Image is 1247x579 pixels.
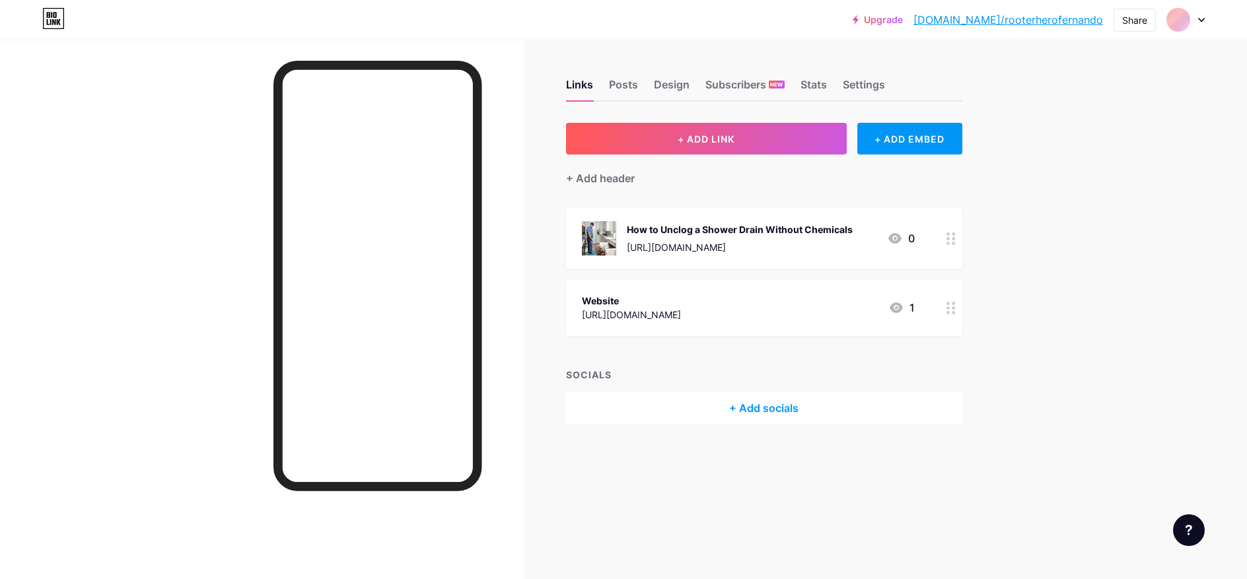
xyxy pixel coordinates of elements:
div: 0 [887,230,915,246]
a: Upgrade [853,15,903,25]
div: Stats [801,77,827,100]
button: + ADD LINK [566,123,847,154]
div: 1 [888,300,915,316]
div: + ADD EMBED [857,123,962,154]
div: + Add socials [566,392,962,424]
img: How to Unclog a Shower Drain Without Chemicals [582,221,616,255]
div: Share [1122,13,1147,27]
div: Subscribers [705,77,785,100]
span: NEW [770,81,783,88]
a: [DOMAIN_NAME]/rooterherofernando [913,12,1103,28]
div: Design [654,77,690,100]
div: + Add header [566,170,635,186]
div: [URL][DOMAIN_NAME] [582,308,681,322]
div: Links [566,77,593,100]
div: Website [582,294,681,308]
div: Settings [843,77,885,100]
div: How to Unclog a Shower Drain Without Chemicals [627,222,853,236]
div: [URL][DOMAIN_NAME] [627,240,853,254]
span: + ADD LINK [678,133,734,145]
div: SOCIALS [566,368,962,382]
div: Posts [609,77,638,100]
